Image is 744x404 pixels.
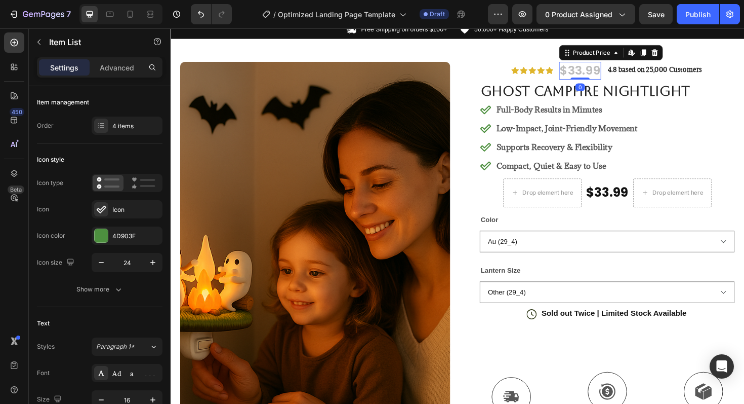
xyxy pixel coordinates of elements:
div: $33.99 [439,165,486,184]
button: Publish [677,4,719,24]
legend: Color [327,196,348,210]
div: Text [37,319,50,328]
div: Icon type [37,178,63,188]
div: Rich Text Editor. Editing area: main [344,79,496,94]
span: Save [648,10,665,19]
p: Full-Body Results in Minutes [345,80,494,92]
div: Drop element here [511,170,564,178]
p: Item List [49,36,135,48]
div: $33.99 [411,35,456,54]
div: Rich Text Editor. Editing area: main [462,40,564,49]
div: 4D903F [112,232,160,241]
div: Open Intercom Messenger [710,354,734,379]
div: Font [37,369,50,378]
div: Drop element here [373,170,427,178]
span: Optimized Landing Page Template [278,9,395,20]
iframe: Design area [171,28,744,404]
div: Undo/Redo [191,4,232,24]
strong: 4.8 based on 25,000 Customers [463,39,563,48]
div: Rich Text Editor. Editing area: main [344,118,496,133]
span: 0 product assigned [545,9,612,20]
div: Icon color [37,231,65,240]
div: Show more [76,284,123,295]
button: Save [639,4,673,24]
p: Sold out Twice | Limited Stock Available [393,297,547,308]
strong: Supports Recovery & Flexibility [345,120,468,131]
span: Draft [430,10,445,19]
div: Styles [37,342,55,351]
div: Item management [37,98,89,107]
div: Product Price [424,21,468,30]
div: Order [37,121,54,130]
button: 0 product assigned [536,4,635,24]
strong: Compact, Quiet & Easy to Use [345,140,461,151]
div: Icon [37,205,49,214]
p: 7 [66,8,71,20]
div: 450 [10,108,24,116]
p: Settings [50,62,78,73]
div: Icon style [37,155,64,164]
div: Rich Text Editor. Editing area: main [344,138,496,153]
div: Rich Text Editor. Editing area: main [344,98,496,114]
button: Paragraph 1* [92,338,162,356]
span: Paragraph 1* [96,342,135,351]
p: Low-Impact, Joint-Friendly Movement [345,100,494,112]
div: Add to cart [435,325,489,338]
button: Show more [37,280,162,299]
span: / [273,9,276,20]
div: 4 items [112,122,160,131]
legend: Lantern Size [327,249,371,264]
div: Icon size [37,256,76,270]
h1: GHOST Campfire Nightlight [327,56,597,77]
div: Publish [685,9,711,20]
button: 7 [4,4,75,24]
div: Icon [112,205,160,214]
p: Advanced [100,62,134,73]
div: 0 [429,58,439,66]
div: Adamina [112,369,160,378]
div: Beta [8,186,24,194]
button: Add to cart [327,315,597,348]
